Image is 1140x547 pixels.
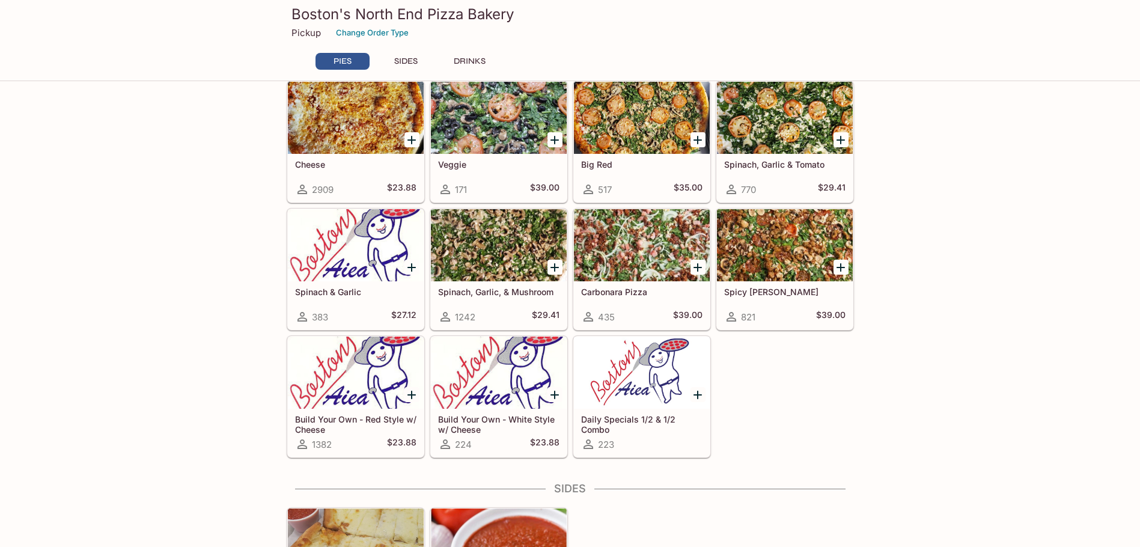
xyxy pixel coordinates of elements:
a: Spinach & Garlic383$27.12 [287,209,424,330]
a: Spinach, Garlic, & Mushroom1242$29.41 [430,209,567,330]
h5: Veggie [438,159,559,170]
button: DRINKS [443,53,497,70]
h5: $23.88 [387,437,416,451]
div: Spinach & Garlic [288,209,424,281]
a: Daily Specials 1/2 & 1/2 Combo223 [573,336,710,457]
h5: $39.00 [816,310,846,324]
h5: Spicy [PERSON_NAME] [724,287,846,297]
h5: Spinach & Garlic [295,287,416,297]
span: 171 [455,184,467,195]
span: 770 [741,184,756,195]
h5: Spinach, Garlic, & Mushroom [438,287,559,297]
h3: Boston's North End Pizza Bakery [291,5,849,23]
span: 383 [312,311,328,323]
div: Big Red [574,82,710,154]
h5: $39.00 [530,182,559,197]
h5: Big Red [581,159,703,170]
a: Build Your Own - White Style w/ Cheese224$23.88 [430,336,567,457]
div: Build Your Own - White Style w/ Cheese [431,337,567,409]
span: 435 [598,311,615,323]
a: Cheese2909$23.88 [287,81,424,203]
button: Add Build Your Own - Red Style w/ Cheese [404,387,419,402]
button: Add Spinach, Garlic, & Mushroom [547,260,562,275]
span: 1382 [312,439,332,450]
button: Add Spinach, Garlic & Tomato [834,132,849,147]
div: Veggie [431,82,567,154]
span: 2909 [312,184,334,195]
div: Daily Specials 1/2 & 1/2 Combo [574,337,710,409]
h5: $39.00 [673,310,703,324]
span: 224 [455,439,472,450]
div: Spinach, Garlic, & Mushroom [431,209,567,281]
button: Add Veggie [547,132,562,147]
button: Add Spinach & Garlic [404,260,419,275]
span: 1242 [455,311,475,323]
h5: $23.88 [530,437,559,451]
h5: Cheese [295,159,416,170]
div: Build Your Own - Red Style w/ Cheese [288,337,424,409]
div: Spicy Jenny [717,209,853,281]
button: Add Cheese [404,132,419,147]
h5: Carbonara Pizza [581,287,703,297]
button: PIES [315,53,370,70]
p: Pickup [291,27,321,38]
a: Build Your Own - Red Style w/ Cheese1382$23.88 [287,336,424,457]
a: Spinach, Garlic & Tomato770$29.41 [716,81,853,203]
div: Cheese [288,82,424,154]
h5: Build Your Own - White Style w/ Cheese [438,414,559,434]
span: 517 [598,184,612,195]
h5: Build Your Own - Red Style w/ Cheese [295,414,416,434]
a: Big Red517$35.00 [573,81,710,203]
a: Carbonara Pizza435$39.00 [573,209,710,330]
div: Carbonara Pizza [574,209,710,281]
button: Add Big Red [690,132,706,147]
h5: $23.88 [387,182,416,197]
button: Add Daily Specials 1/2 & 1/2 Combo [690,387,706,402]
h5: $35.00 [674,182,703,197]
button: SIDES [379,53,433,70]
button: Add Spicy Jenny [834,260,849,275]
a: Veggie171$39.00 [430,81,567,203]
span: 223 [598,439,614,450]
h5: Daily Specials 1/2 & 1/2 Combo [581,414,703,434]
a: Spicy [PERSON_NAME]821$39.00 [716,209,853,330]
span: 821 [741,311,755,323]
h5: Spinach, Garlic & Tomato [724,159,846,170]
h5: $29.41 [532,310,559,324]
button: Change Order Type [331,23,414,42]
h5: $29.41 [818,182,846,197]
button: Add Carbonara Pizza [690,260,706,275]
button: Add Build Your Own - White Style w/ Cheese [547,387,562,402]
h5: $27.12 [391,310,416,324]
h4: SIDES [287,482,854,495]
div: Spinach, Garlic & Tomato [717,82,853,154]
